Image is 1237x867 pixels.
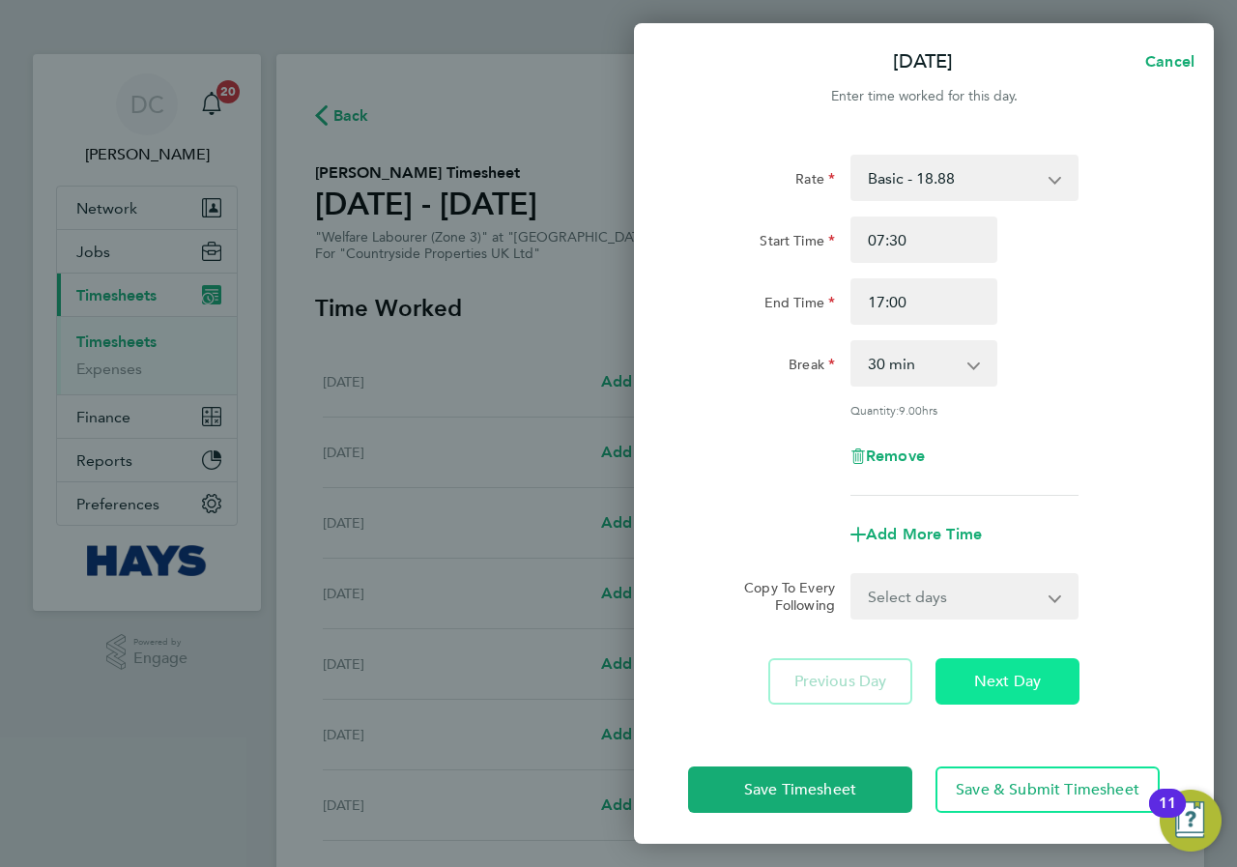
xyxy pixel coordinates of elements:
span: Next Day [974,672,1041,691]
button: Cancel [1114,43,1214,81]
span: 9.00 [899,402,922,418]
span: Save & Submit Timesheet [956,780,1139,799]
div: 11 [1159,803,1176,828]
label: Copy To Every Following [729,579,835,614]
label: End Time [764,294,835,317]
button: Remove [850,448,925,464]
label: Rate [795,170,835,193]
button: Save & Submit Timesheet [935,766,1160,813]
div: Quantity: hrs [850,402,1079,418]
span: Cancel [1139,52,1194,71]
button: Next Day [935,658,1079,705]
input: E.g. 18:00 [850,278,997,325]
input: E.g. 08:00 [850,217,997,263]
label: Start Time [760,232,835,255]
span: Remove [866,447,925,465]
label: Break [789,356,835,379]
p: [DATE] [893,48,953,75]
button: Add More Time [850,527,982,542]
span: Add More Time [866,525,982,543]
div: Enter time worked for this day. [634,85,1214,108]
button: Save Timesheet [688,766,912,813]
span: Save Timesheet [744,780,856,799]
button: Open Resource Center, 11 new notifications [1160,790,1222,852]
